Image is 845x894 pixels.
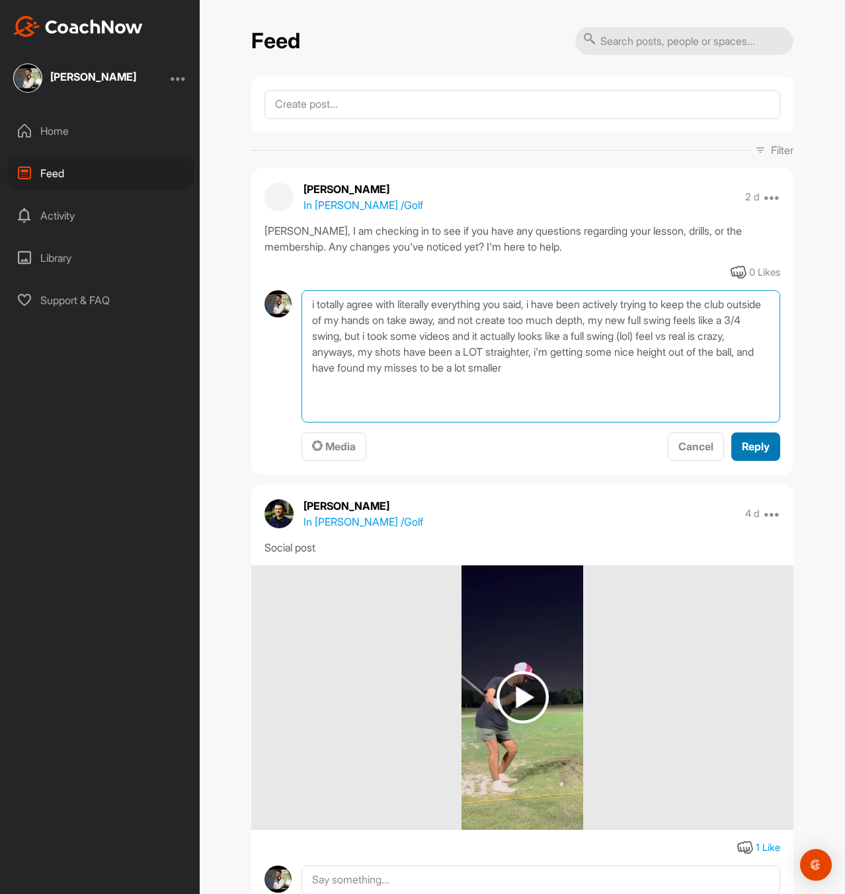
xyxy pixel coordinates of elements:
span: Reply [742,440,770,453]
p: In [PERSON_NAME] / Golf [303,514,423,530]
span: Cancel [678,440,713,453]
img: square_aac8c6f4fff8b5083d2b4297c6fb93f2.jpg [13,63,42,93]
img: avatar [264,290,292,317]
input: Search posts, people or spaces... [575,27,793,55]
div: Home [7,114,194,147]
div: 1 Like [756,840,780,856]
div: [PERSON_NAME], I am checking in to see if you have any questions regarding your lesson, drills, o... [264,223,780,255]
h2: Feed [251,28,300,54]
p: 2 d [745,190,760,204]
p: 4 d [745,507,760,520]
p: Filter [771,142,793,158]
p: [PERSON_NAME] [303,181,423,197]
div: Social post [264,540,780,555]
div: Support & FAQ [7,284,194,317]
img: avatar [264,866,292,893]
p: In [PERSON_NAME] / Golf [303,197,423,213]
img: avatar [264,499,294,528]
div: 0 Likes [749,265,780,280]
span: Media [312,440,356,453]
div: Activity [7,199,194,232]
img: CoachNow [13,16,143,37]
img: play [497,671,549,723]
img: media [462,565,584,830]
button: Media [302,432,366,461]
button: Cancel [668,432,724,461]
div: Open Intercom Messenger [800,849,832,881]
div: Feed [7,157,194,190]
div: [PERSON_NAME] [50,71,136,82]
button: Reply [731,432,780,461]
div: Library [7,241,194,274]
p: [PERSON_NAME] [303,498,423,514]
textarea: i totally agree with literally everything you said, i have been actively trying to keep the club ... [302,290,780,423]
